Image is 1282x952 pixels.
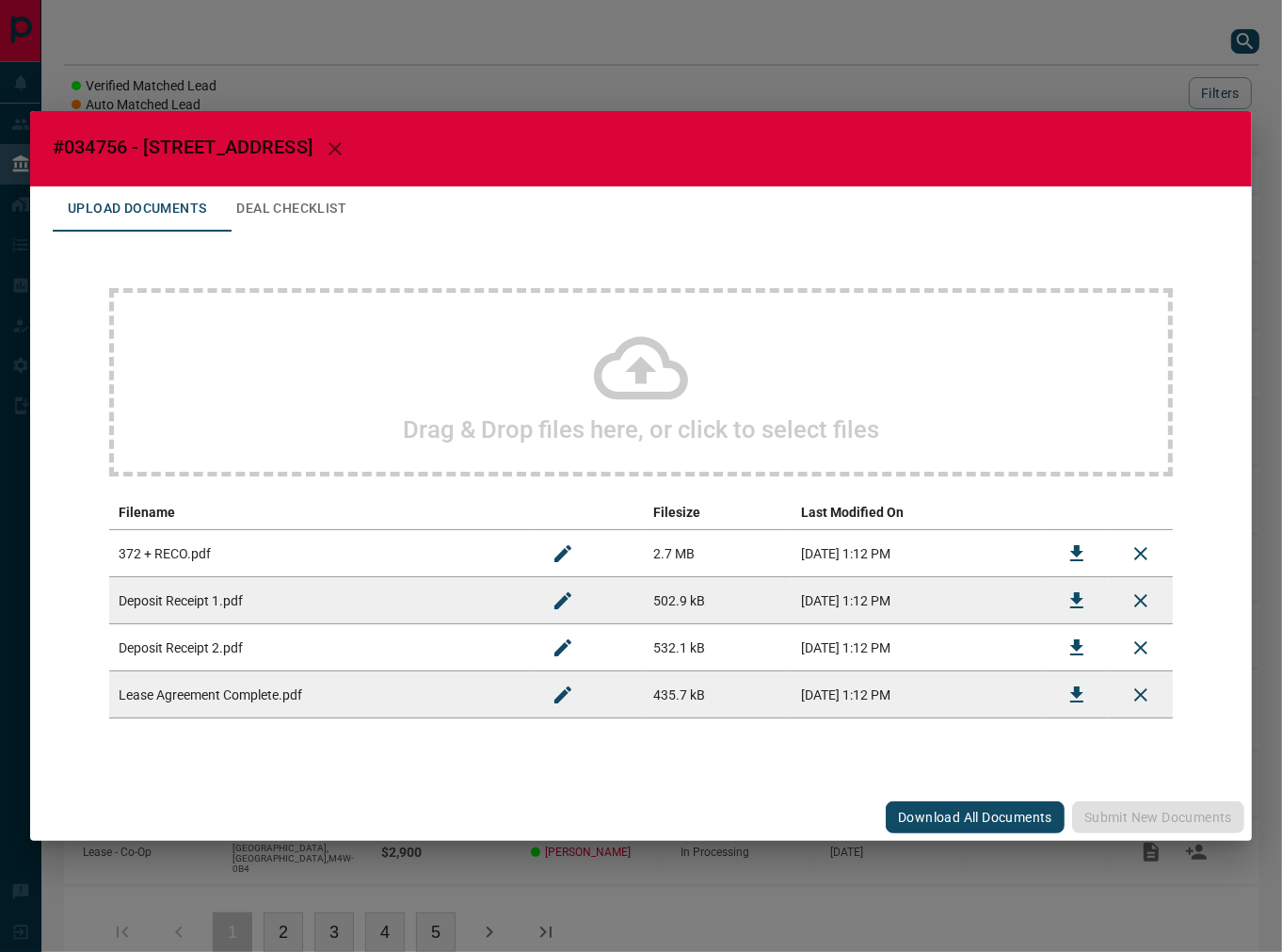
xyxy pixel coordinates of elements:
[1054,672,1099,718] button: Download
[109,530,531,577] td: 372 + RECO.pdf
[792,495,1045,530] th: Last Modified On
[403,415,879,444] h2: Drag & Drop files here, or click to select files
[644,671,791,718] td: 435.7 kB
[109,671,531,718] td: Lease Agreement Complete.pdf
[1054,625,1099,670] button: Download
[1045,495,1109,530] th: download action column
[1118,578,1163,623] button: Remove File
[540,625,585,670] button: Rename
[886,801,1065,833] button: Download All Documents
[644,530,791,577] td: 2.7 MB
[531,495,644,530] th: edit column
[109,495,531,530] th: Filename
[109,577,531,624] td: Deposit Receipt 1.pdf
[644,495,791,530] th: Filesize
[1054,578,1099,623] button: Download
[109,288,1173,476] div: Drag & Drop files here, or click to select files
[1118,625,1163,670] button: Remove File
[1054,531,1099,576] button: Download
[792,530,1045,577] td: [DATE] 1:12 PM
[109,624,531,671] td: Deposit Receipt 2.pdf
[1118,531,1163,576] button: Remove File
[644,577,791,624] td: 502.9 kB
[53,186,221,232] button: Upload Documents
[792,577,1045,624] td: [DATE] 1:12 PM
[1118,672,1163,718] button: Remove File
[53,136,312,158] span: #034756 - [STREET_ADDRESS]
[1109,495,1173,530] th: delete file action column
[792,624,1045,671] td: [DATE] 1:12 PM
[540,578,585,623] button: Rename
[540,531,585,576] button: Rename
[221,186,361,232] button: Deal Checklist
[644,624,791,671] td: 532.1 kB
[540,672,585,718] button: Rename
[792,671,1045,718] td: [DATE] 1:12 PM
